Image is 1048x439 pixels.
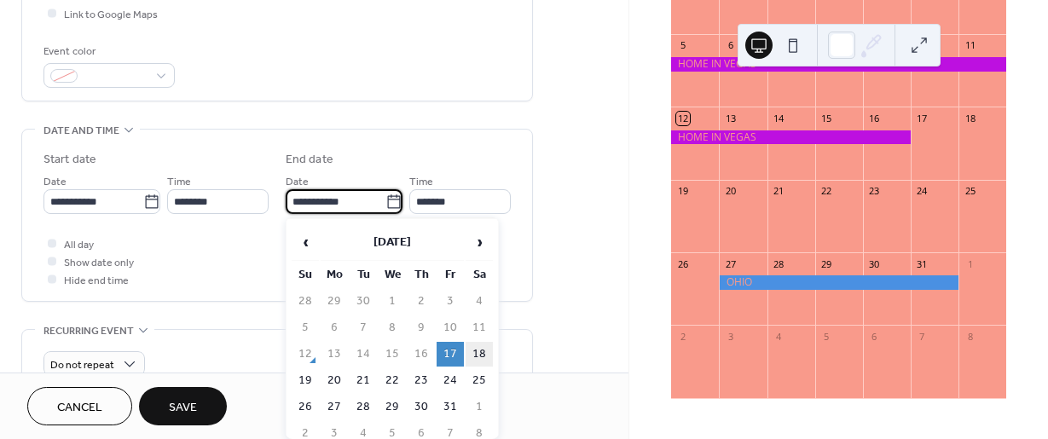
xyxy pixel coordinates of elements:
td: 24 [437,368,464,393]
div: 11 [964,39,976,52]
div: 28 [773,257,785,270]
td: 5 [292,315,319,340]
span: ‹ [292,225,318,259]
div: Start date [43,151,96,169]
span: Date and time [43,122,119,140]
th: Mo [321,263,348,287]
div: 1 [964,257,976,270]
span: Date [43,173,67,191]
td: 7 [350,315,377,340]
div: OHIO [719,275,958,290]
div: 24 [916,185,929,198]
span: Hide end time [64,272,129,290]
span: All day [64,236,94,254]
div: 13 [724,112,737,124]
td: 23 [408,368,435,393]
div: 6 [724,39,737,52]
td: 1 [466,395,493,419]
span: Date [286,173,309,191]
td: 8 [379,315,406,340]
td: 20 [321,368,348,393]
td: 15 [379,342,406,367]
div: 6 [868,330,881,343]
div: 31 [916,257,929,270]
button: Save [139,387,227,425]
td: 13 [321,342,348,367]
td: 17 [437,342,464,367]
div: 30 [868,257,881,270]
span: Save [169,399,197,417]
span: Recurring event [43,322,134,340]
th: Fr [437,263,464,287]
div: 17 [916,112,929,124]
div: HOME IN VEGAS [671,57,1006,72]
td: 26 [292,395,319,419]
span: Time [167,173,191,191]
td: 27 [321,395,348,419]
td: 28 [350,395,377,419]
button: Cancel [27,387,132,425]
td: 28 [292,289,319,314]
td: 30 [408,395,435,419]
th: We [379,263,406,287]
div: 25 [964,185,976,198]
th: Th [408,263,435,287]
span: Cancel [57,399,102,417]
td: 10 [437,315,464,340]
span: › [466,225,492,259]
td: 30 [350,289,377,314]
div: 3 [724,330,737,343]
div: 15 [820,112,833,124]
td: 12 [292,342,319,367]
div: 14 [773,112,785,124]
th: Su [292,263,319,287]
div: 19 [676,185,689,198]
div: 5 [820,330,833,343]
td: 18 [466,342,493,367]
div: 18 [964,112,976,124]
td: 16 [408,342,435,367]
span: Show date only [64,254,134,272]
div: 21 [773,185,785,198]
td: 4 [466,289,493,314]
td: 29 [379,395,406,419]
div: 20 [724,185,737,198]
td: 19 [292,368,319,393]
td: 21 [350,368,377,393]
div: 22 [820,185,833,198]
td: 3 [437,289,464,314]
div: 4 [773,330,785,343]
td: 31 [437,395,464,419]
div: 2 [676,330,689,343]
div: 23 [868,185,881,198]
span: Link to Google Maps [64,6,158,24]
div: 16 [868,112,881,124]
span: Do not repeat [50,355,114,375]
div: 7 [916,330,929,343]
span: Time [409,173,433,191]
th: Tu [350,263,377,287]
div: 26 [676,257,689,270]
div: 29 [820,257,833,270]
th: [DATE] [321,224,464,261]
td: 11 [466,315,493,340]
td: 2 [408,289,435,314]
td: 9 [408,315,435,340]
td: 22 [379,368,406,393]
td: 29 [321,289,348,314]
div: 12 [676,112,689,124]
div: Event color [43,43,171,61]
th: Sa [466,263,493,287]
div: End date [286,151,333,169]
td: 1 [379,289,406,314]
div: HOME IN VEGAS [671,130,910,145]
td: 6 [321,315,348,340]
td: 25 [466,368,493,393]
div: 8 [964,330,976,343]
div: 5 [676,39,689,52]
div: 27 [724,257,737,270]
td: 14 [350,342,377,367]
